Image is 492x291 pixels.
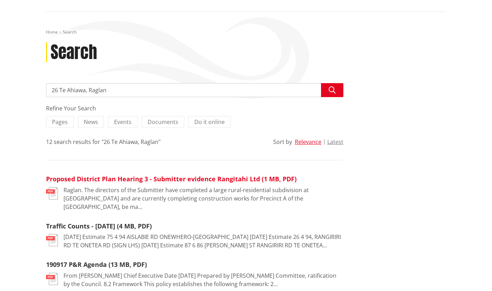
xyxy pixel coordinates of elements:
[46,234,58,246] img: document-pdf.svg
[84,118,98,126] span: News
[64,271,343,288] p: From [PERSON_NAME] Chief Executive Date [DATE] Prepared by [PERSON_NAME] Committee, ratification ...
[46,83,343,97] input: Search input
[46,187,58,199] img: document-pdf.svg
[194,118,225,126] span: Do it online
[460,262,485,287] iframe: Messenger Launcher
[46,222,152,230] a: Traffic Counts - [DATE] (4 MB, PDF)
[46,29,58,35] a: Home
[295,139,321,145] button: Relevance
[327,139,343,145] button: Latest
[63,29,76,35] span: Search
[46,175,297,183] a: Proposed District Plan Hearing 3 - Submitter evidence Rangitahi Ltd (1 MB, PDF)
[46,29,446,35] nav: breadcrumb
[46,260,147,269] a: 190917 P&R Agenda (13 MB, PDF)
[46,104,343,112] div: Refine Your Search
[273,138,292,146] div: Sort by
[46,138,161,146] div: 12 search results for "26 Te Ahiawa, Raglan"
[64,233,343,249] p: [DATE] Estimate 75 4 94 AISLABIE RD ONEWHERO-[GEOGRAPHIC_DATA] [DATE] Estimate 26 4 94, RANGIRIRI...
[148,118,178,126] span: Documents
[46,273,58,285] img: document-pdf.svg
[64,186,343,211] p: Raglan. The directors of the Submitter have completed a large rural-residential subdivision at [G...
[114,118,132,126] span: Events
[52,118,68,126] span: Pages
[51,42,97,63] h1: Search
